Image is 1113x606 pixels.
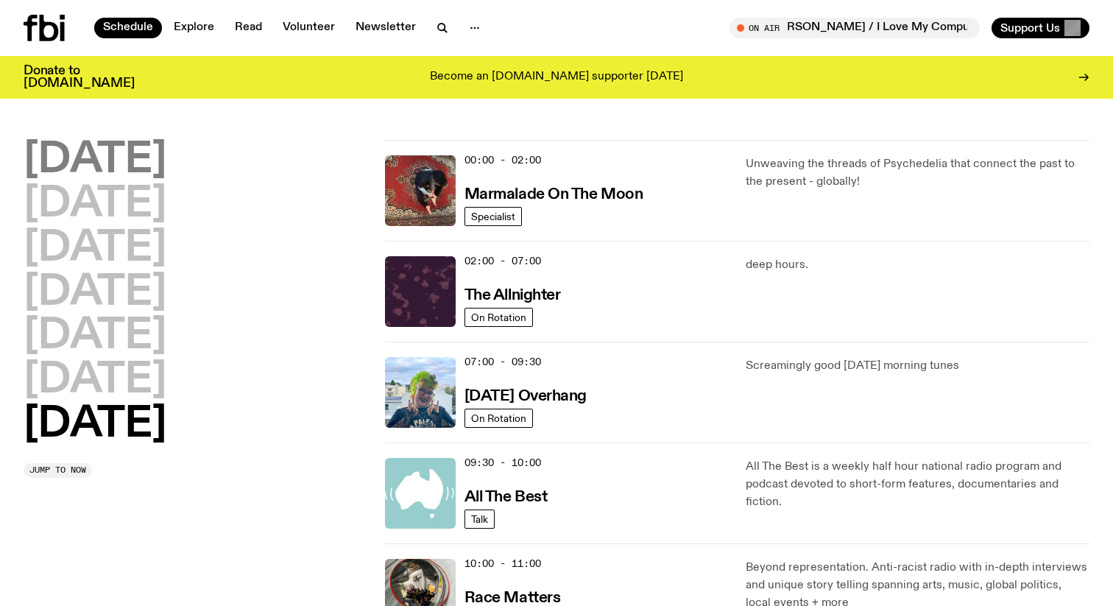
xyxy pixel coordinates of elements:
button: [DATE] [24,360,166,401]
a: Schedule [94,18,162,38]
h3: Donate to [DOMAIN_NAME] [24,65,135,90]
p: Screamingly good [DATE] morning tunes [746,357,1089,375]
button: Jump to now [24,463,92,478]
a: Marmalade On The Moon [464,184,643,202]
button: [DATE] [24,316,166,357]
a: All The Best [464,487,548,505]
a: On Rotation [464,409,533,428]
h3: All The Best [464,490,548,505]
a: [DATE] Overhang [464,386,587,404]
h3: The Allnighter [464,288,561,303]
a: The Allnighter [464,285,561,303]
span: Tune in live [746,22,972,33]
h3: Marmalade On The Moon [464,187,643,202]
a: Explore [165,18,223,38]
span: 10:00 - 11:00 [464,557,541,571]
span: 07:00 - 09:30 [464,355,541,369]
a: On Rotation [464,308,533,327]
span: 09:30 - 10:00 [464,456,541,470]
span: Talk [471,513,488,524]
span: Jump to now [29,466,86,474]
img: Tommy - Persian Rug [385,155,456,226]
span: On Rotation [471,311,526,323]
p: All The Best is a weekly half hour national radio program and podcast devoted to short-form featu... [746,458,1089,511]
span: Support Us [1000,21,1060,35]
button: [DATE] [24,184,166,225]
h3: Race Matters [464,591,561,606]
button: On AirMornings with [PERSON_NAME] / I Love My Computer :3 [729,18,980,38]
h3: [DATE] Overhang [464,389,587,404]
a: Race Matters [464,588,561,606]
a: Newsletter [347,18,425,38]
button: [DATE] [24,140,166,181]
a: Specialist [464,207,522,226]
p: deep hours. [746,256,1089,274]
a: Read [226,18,271,38]
p: Unweaving the threads of Psychedelia that connect the past to the present - globally! [746,155,1089,191]
span: 00:00 - 02:00 [464,153,541,167]
button: [DATE] [24,272,166,314]
span: 02:00 - 07:00 [464,254,541,268]
button: [DATE] [24,404,166,445]
button: [DATE] [24,228,166,269]
p: Become an [DOMAIN_NAME] supporter [DATE] [430,71,683,84]
span: Specialist [471,211,515,222]
span: On Rotation [471,412,526,423]
button: Support Us [992,18,1089,38]
a: Talk [464,510,495,529]
a: Volunteer [274,18,344,38]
